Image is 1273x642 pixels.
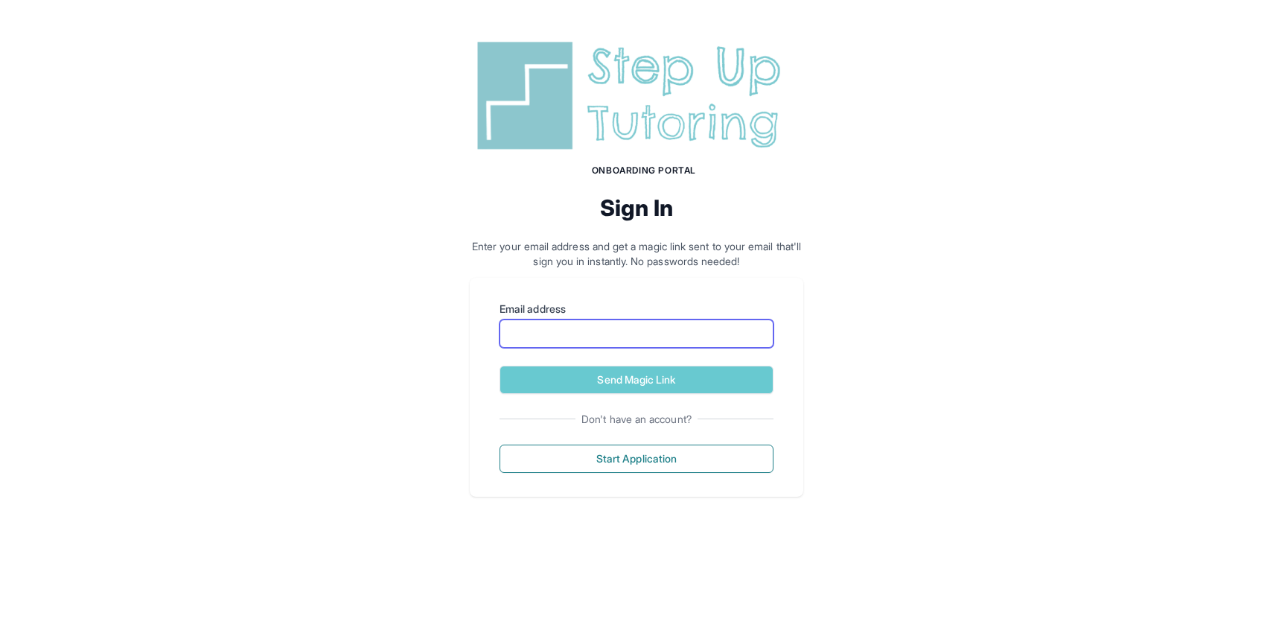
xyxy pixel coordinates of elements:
[500,366,773,394] button: Send Magic Link
[470,194,803,221] h2: Sign In
[470,36,803,156] img: Step Up Tutoring horizontal logo
[485,165,803,177] h1: Onboarding Portal
[470,239,803,269] p: Enter your email address and get a magic link sent to your email that'll sign you in instantly. N...
[500,302,773,317] label: Email address
[575,412,698,427] span: Don't have an account?
[500,445,773,473] button: Start Application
